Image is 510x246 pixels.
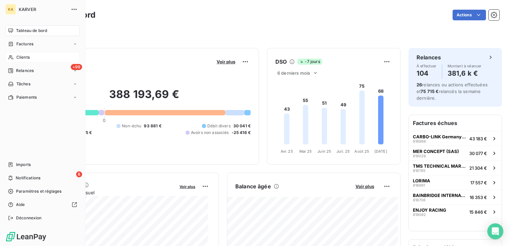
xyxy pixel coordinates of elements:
[144,123,161,129] span: 93 881 €
[38,189,175,196] span: Chiffre d'affaires mensuel
[413,183,425,187] span: 818991
[409,131,502,146] button: CARBO-LINK Germany GmbH81898843 183 €
[235,182,271,190] h6: Balance âgée
[16,81,30,87] span: Tâches
[103,118,105,123] span: 0
[16,202,25,208] span: Aide
[417,53,441,61] h6: Relances
[413,134,467,139] span: CARBO-LINK Germany GmbH
[5,199,80,210] a: Aide
[16,94,37,100] span: Paiements
[76,171,82,177] span: 8
[207,123,231,129] span: Débit divers
[409,190,502,204] button: BAINBRIDGE INTERNATIONAL81870816 353 €
[421,89,439,94] span: 75 715 €
[180,184,195,189] span: Voir plus
[178,183,197,189] button: Voir plus
[413,193,467,198] span: BAINBRIDGE INTERNATIONAL
[277,70,310,76] span: 6 derniers mois
[413,198,426,202] span: 818708
[16,68,34,74] span: Relances
[191,130,229,136] span: Avoirs non associés
[413,213,426,217] span: 819092
[281,149,293,154] tspan: Avr. 25
[232,130,251,136] span: -25 416 €
[413,169,426,173] span: 818785
[374,149,387,154] tspan: [DATE]
[469,136,487,141] span: 43 183 €
[413,149,459,154] span: MER CONCEPT (SAS)
[413,178,430,183] span: LORIMA
[317,149,331,154] tspan: Juin 25
[470,180,487,185] span: 17 557 €
[16,162,31,168] span: Imports
[297,59,322,65] span: -7 jours
[413,154,426,158] span: 819029
[354,149,369,154] tspan: Août 25
[336,149,350,154] tspan: Juil. 25
[233,123,251,129] span: 30 041 €
[413,163,467,169] span: TMS TECHNICAL MARINE SUPPLIES
[16,175,40,181] span: Notifications
[417,68,437,79] h4: 104
[417,82,488,101] span: relances ou actions effectuées et relancés la semaine dernière.
[217,59,235,64] span: Voir plus
[470,195,487,200] span: 16 353 €
[38,88,251,108] h2: 388 193,69 €
[409,160,502,175] button: TMS TECHNICAL MARINE SUPPLIES81878521 304 €
[469,209,487,215] span: 15 846 €
[487,223,503,239] div: Open Intercom Messenger
[16,54,30,60] span: Clients
[355,184,374,189] span: Voir plus
[448,68,482,79] h4: 381,6 k €
[409,204,502,219] button: ENJOY RACING81909215 846 €
[16,41,33,47] span: Factures
[417,64,437,68] span: À effectuer
[5,4,16,15] div: KA
[353,183,376,189] button: Voir plus
[299,149,312,154] tspan: Mai 25
[215,59,237,65] button: Voir plus
[469,165,487,171] span: 21 304 €
[275,58,287,66] h6: DSO
[16,215,42,221] span: Déconnexion
[122,123,141,129] span: Non-échu
[413,139,426,143] span: 818988
[448,64,482,68] span: Montant à relancer
[71,64,82,70] span: +99
[413,207,446,213] span: ENJOY RACING
[409,146,502,160] button: MER CONCEPT (SAS)81902930 077 €
[16,28,47,34] span: Tableau de bord
[453,10,486,20] button: Actions
[16,188,61,194] span: Paramètres et réglages
[19,7,67,12] span: KARVER
[409,115,502,131] h6: Factures échues
[417,82,422,87] span: 26
[469,151,487,156] span: 30 077 €
[409,175,502,190] button: LORIMA81899117 557 €
[5,231,47,242] img: Logo LeanPay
